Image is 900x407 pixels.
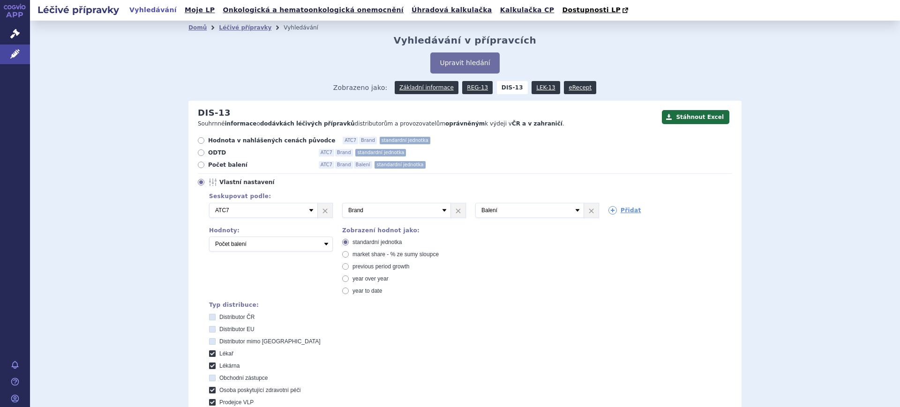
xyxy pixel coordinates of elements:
span: Obchodní zástupce [219,375,268,381]
li: Vyhledávání [284,21,330,35]
span: Lékárna [219,363,240,369]
span: Počet balení [208,161,311,169]
a: × [584,203,599,217]
strong: dodávkách léčivých přípravků [260,120,355,127]
h2: DIS-13 [198,108,231,118]
div: Hodnoty: [209,227,333,234]
div: Seskupovat podle: [200,193,732,200]
a: REG-13 [462,81,493,94]
span: Vlastní nastavení [219,178,322,186]
p: Souhrnné o distributorům a provozovatelům k výdeji v . [198,120,657,128]
span: Distributor ČR [219,314,255,320]
h2: Léčivé přípravky [30,3,127,16]
span: Distributor EU [219,326,255,333]
a: Dostupnosti LP [559,4,633,17]
strong: oprávněným [445,120,485,127]
a: Moje LP [182,4,217,16]
div: Zobrazení hodnot jako: [342,227,466,234]
span: Hodnota v nahlášených cenách původce [208,137,335,144]
a: eRecept [564,81,596,94]
span: Lékař [219,350,233,357]
a: × [451,203,465,217]
span: Brand [335,149,353,156]
span: Prodejce VLP [219,399,254,406]
strong: ČR a v zahraničí [512,120,562,127]
span: Zobrazeno jako: [333,81,388,94]
span: year over year [352,275,389,282]
span: Dostupnosti LP [562,6,621,14]
h2: Vyhledávání v přípravcích [394,35,537,46]
span: Distributor mimo [GEOGRAPHIC_DATA] [219,338,321,345]
span: Brand [335,161,353,169]
button: Upravit hledání [430,52,499,74]
a: Domů [188,24,207,31]
span: year to date [352,288,382,294]
a: Úhradová kalkulačka [409,4,495,16]
a: Vyhledávání [127,4,180,16]
a: Onkologická a hematoonkologická onemocnění [220,4,406,16]
div: 3 [200,203,732,218]
strong: informace [225,120,257,127]
span: ATC7 [319,161,334,169]
span: standardní jednotka [375,161,425,169]
span: standardní jednotka [380,137,430,144]
div: Typ distribuce: [209,302,732,308]
button: Stáhnout Excel [662,110,729,124]
span: market share - % ze sumy sloupce [352,251,439,258]
a: Základní informace [395,81,458,94]
span: ODTD [208,149,311,156]
span: Balení [354,161,372,169]
a: Léčivé přípravky [219,24,271,31]
a: LEK-13 [532,81,560,94]
strong: DIS-13 [497,81,528,94]
span: ATC7 [343,137,358,144]
a: × [318,203,332,217]
a: Přidat [608,206,641,215]
span: ATC7 [319,149,334,156]
span: standardní jednotka [352,239,402,245]
a: Kalkulačka CP [497,4,557,16]
span: previous period growth [352,263,409,270]
span: Osoba poskytující zdravotní péči [219,387,300,393]
span: standardní jednotka [355,149,406,156]
span: Brand [359,137,377,144]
